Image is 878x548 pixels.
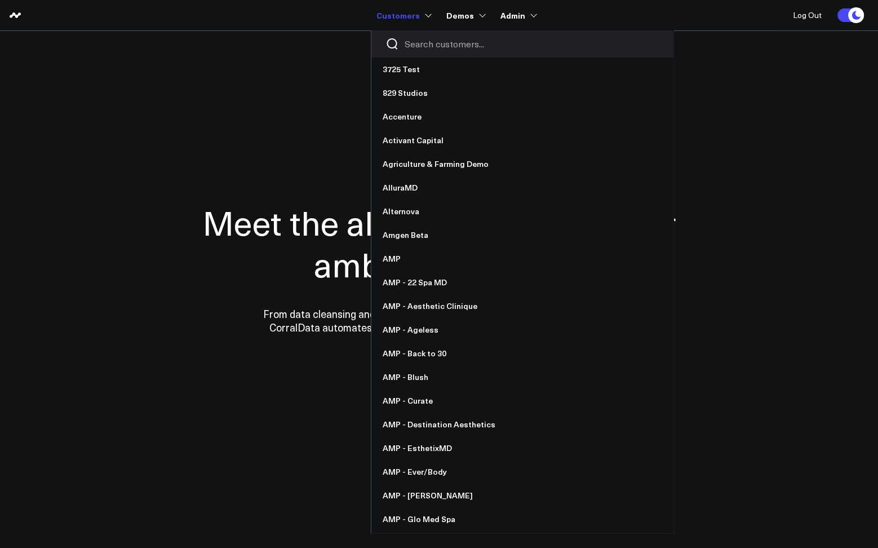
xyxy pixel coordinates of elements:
[385,37,399,51] button: Search customers button
[371,389,673,413] a: AMP - Curate
[446,5,484,25] a: Demos
[371,271,673,294] a: AMP - 22 Spa MD
[371,81,673,105] a: 829 Studios
[239,307,639,334] p: From data cleansing and integration to personalized dashboards and insights, CorralData automates...
[371,58,673,81] a: 3725 Test
[371,176,673,200] a: AlluraMD
[371,413,673,436] a: AMP - Destination Aesthetics
[371,294,673,318] a: AMP - Aesthetic Clinique
[371,507,673,531] a: AMP - Glo Med Spa
[376,5,429,25] a: Customers
[371,484,673,507] a: AMP - [PERSON_NAME]
[371,105,673,129] a: Accenture
[371,129,673,152] a: Activant Capital
[371,152,673,176] a: Agriculture & Farming Demo
[371,247,673,271] a: AMP
[405,38,659,50] input: Search customers input
[371,365,673,389] a: AMP - Blush
[163,201,715,285] h1: Meet the all-in-one data hub for ambitious teams
[371,200,673,223] a: Alternova
[371,460,673,484] a: AMP - Ever/Body
[371,436,673,460] a: AMP - EsthetixMD
[500,5,535,25] a: Admin
[371,342,673,365] a: AMP - Back to 30
[371,223,673,247] a: Amgen Beta
[371,318,673,342] a: AMP - Ageless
